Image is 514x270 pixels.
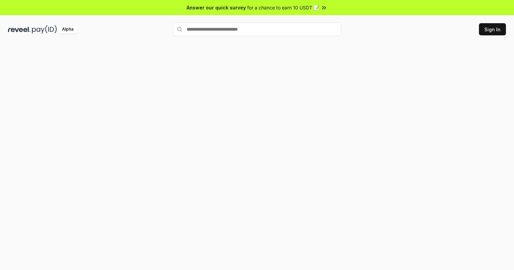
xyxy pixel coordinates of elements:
button: Sign In [479,23,506,35]
span: Answer our quick survey [187,4,246,11]
span: for a chance to earn 10 USDT 📝 [247,4,319,11]
div: Alpha [58,25,77,34]
img: reveel_dark [8,25,31,34]
img: pay_id [32,25,57,34]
